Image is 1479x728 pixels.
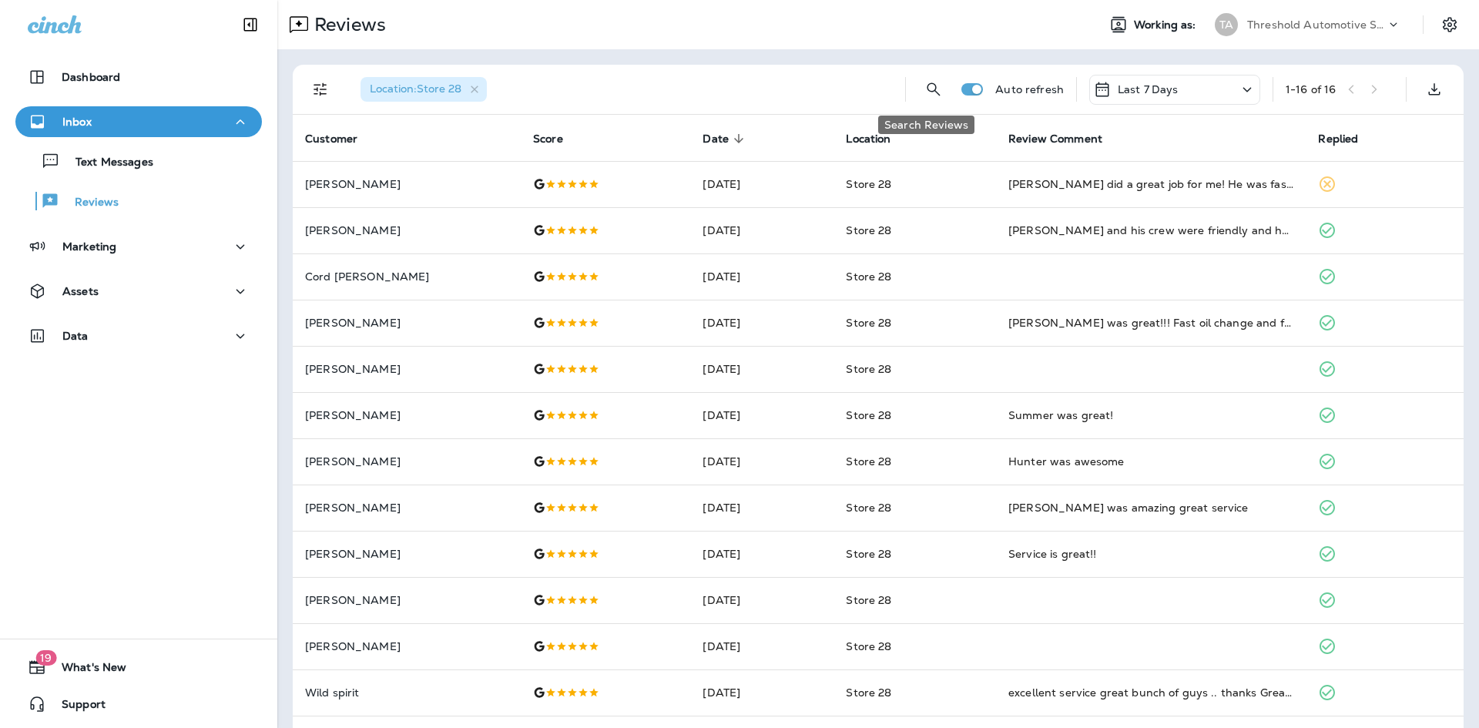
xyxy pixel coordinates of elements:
span: Score [533,133,563,146]
button: Text Messages [15,145,262,177]
span: Replied [1318,132,1378,146]
td: [DATE] [690,669,833,716]
td: [DATE] [690,300,833,346]
div: TA [1215,13,1238,36]
td: [DATE] [690,531,833,577]
div: Danny and his crew were friendly and honest with what my car needed. Oil change was quick and mad... [1008,223,1293,238]
span: Support [46,698,106,716]
span: Customer [305,132,377,146]
p: [PERSON_NAME] [305,455,508,468]
div: Jared did a great job for me! He was fast, informative and nice. Thanks! [1008,176,1293,192]
div: Service is great!! [1008,546,1293,562]
div: excellent service great bunch of guys .. thanks Grease monkey [1008,685,1293,700]
span: Review Comment [1008,132,1122,146]
span: Customer [305,133,357,146]
button: Data [15,320,262,351]
div: Summer was great! [1008,408,1293,423]
button: 19What's New [15,652,262,683]
button: Filters [305,74,336,105]
td: [DATE] [690,392,833,438]
span: Replied [1318,133,1358,146]
span: Store 28 [846,316,891,330]
td: [DATE] [690,346,833,392]
span: Review Comment [1008,133,1102,146]
p: [PERSON_NAME] [305,317,508,329]
p: Auto refresh [995,83,1064,96]
span: Store 28 [846,408,891,422]
button: Support [15,689,262,720]
p: [PERSON_NAME] [305,363,508,375]
p: Threshold Automotive Service dba Grease Monkey [1247,18,1386,31]
span: 19 [35,650,56,666]
div: Danny was amazing great service [1008,500,1293,515]
button: Collapse Sidebar [229,9,272,40]
span: Location [846,132,911,146]
span: Store 28 [846,501,891,515]
span: Store 28 [846,455,891,468]
p: [PERSON_NAME] [305,594,508,606]
span: Date [703,133,729,146]
p: Inbox [62,116,92,128]
td: [DATE] [690,161,833,207]
td: [DATE] [690,485,833,531]
span: Date [703,132,749,146]
span: Store 28 [846,223,891,237]
p: [PERSON_NAME] [305,502,508,514]
div: Hunter was awesome [1008,454,1293,469]
p: Cord [PERSON_NAME] [305,270,508,283]
p: [PERSON_NAME] [305,548,508,560]
p: Data [62,330,89,342]
td: [DATE] [690,207,833,253]
span: Store 28 [846,270,891,283]
span: Location : Store 28 [370,82,461,96]
p: Reviews [308,13,386,36]
td: [DATE] [690,577,833,623]
span: Working as: [1134,18,1199,32]
button: Inbox [15,106,262,137]
div: 1 - 16 of 16 [1286,83,1336,96]
span: What's New [46,661,126,679]
p: Assets [62,285,99,297]
div: Location:Store 28 [361,77,487,102]
td: [DATE] [690,623,833,669]
button: Marketing [15,231,262,262]
span: Store 28 [846,362,891,376]
td: [DATE] [690,438,833,485]
span: Store 28 [846,593,891,607]
button: Settings [1436,11,1464,39]
span: Store 28 [846,177,891,191]
p: Dashboard [62,71,120,83]
button: Search Reviews [918,74,949,105]
button: Assets [15,276,262,307]
p: [PERSON_NAME] [305,224,508,237]
p: [PERSON_NAME] [305,409,508,421]
span: Location [846,133,890,146]
p: [PERSON_NAME] [305,178,508,190]
span: Score [533,132,583,146]
p: Reviews [59,196,119,210]
div: Search Reviews [878,116,974,134]
p: Text Messages [60,156,153,170]
p: [PERSON_NAME] [305,640,508,653]
button: Export as CSV [1419,74,1450,105]
span: Store 28 [846,547,891,561]
p: Wild spirit [305,686,508,699]
td: [DATE] [690,253,833,300]
p: Marketing [62,240,116,253]
span: Store 28 [846,639,891,653]
p: Last 7 Days [1118,83,1179,96]
div: Jared was great!!! Fast oil change and friendly service! [1008,315,1293,330]
button: Reviews [15,185,262,217]
span: Store 28 [846,686,891,699]
button: Dashboard [15,62,262,92]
